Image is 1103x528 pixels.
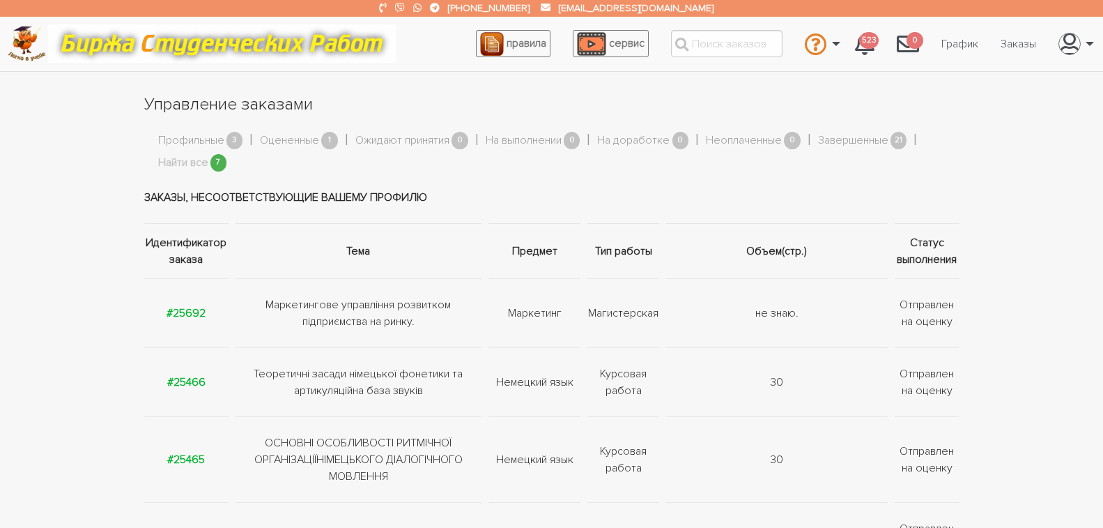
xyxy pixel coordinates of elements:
span: 7 [210,154,227,172]
a: 523 [844,25,886,63]
span: 1 [321,132,338,149]
a: #25692 [167,306,206,320]
span: 21 [890,132,907,149]
span: 3 [226,132,243,149]
td: Курсовая работа [584,348,663,417]
a: Заказы [989,31,1047,57]
a: #25466 [167,375,206,389]
td: Теоретичні засади німецької фонетики та артикуляційна база звуків [232,348,485,417]
span: правила [507,36,546,50]
a: #25465 [167,453,205,467]
a: сервис [573,30,649,57]
img: motto-12e01f5a76059d5f6a28199ef077b1f78e012cfde436ab5cf1d4517935686d32.gif [48,24,396,63]
th: Тема [232,224,485,279]
a: Найти все [158,154,208,172]
td: Отправлен на оценку [891,279,959,348]
a: Оцененные [260,132,319,150]
span: сервис [609,36,645,50]
a: На доработке [597,132,670,150]
td: Магистерская [584,279,663,348]
td: Маркетингове управління розвитком підприємства на ринку. [232,279,485,348]
img: play_icon-49f7f135c9dc9a03216cfdbccbe1e3994649169d890fb554cedf0eac35a01ba8.png [577,32,606,56]
td: Немецкий язык [485,348,584,417]
th: Статус выполнения [891,224,959,279]
a: Завершенные [818,132,888,150]
a: [EMAIL_ADDRESS][DOMAIN_NAME] [559,2,714,14]
td: ОСНОВНІ ОСОБЛИВОСТІ РИТМІЧНОЇ ОРГАНІЗАЦІЇНІМЕЦЬКОГО ДІАЛОГІЧНОГО МОВЛЕННЯ [232,417,485,503]
th: Идентификатор заказа [144,224,232,279]
th: Предмет [485,224,584,279]
td: не знаю. [663,279,890,348]
a: Профильные [158,132,224,150]
span: 0 [907,32,923,50]
a: Неоплаченные [706,132,782,150]
a: правила [476,30,550,57]
a: Ожидают принятия [355,132,449,150]
span: 523 [859,32,879,50]
a: График [930,31,989,57]
td: Курсовая работа [584,417,663,503]
a: [PHONE_NUMBER] [448,2,530,14]
span: 0 [672,132,689,149]
td: Заказы, несоответствующие вашему профилю [144,172,959,224]
th: Тип работы [584,224,663,279]
span: 0 [564,132,580,149]
td: 30 [663,417,890,503]
td: Отправлен на оценку [891,417,959,503]
a: На выполнении [486,132,562,150]
td: Отправлен на оценку [891,348,959,417]
a: 0 [886,25,930,63]
img: logo-c4363faeb99b52c628a42810ed6dfb4293a56d4e4775eb116515dfe7f33672af.png [8,26,46,61]
span: 0 [452,132,468,149]
th: Объем(стр.) [663,224,890,279]
img: agreement_icon-feca34a61ba7f3d1581b08bc946b2ec1ccb426f67415f344566775c155b7f62c.png [480,32,504,56]
td: Немецкий язык [485,417,584,503]
h1: Управление заказами [144,93,959,116]
td: 30 [663,348,890,417]
span: 0 [784,132,801,149]
td: Маркетинг [485,279,584,348]
input: Поиск заказов [671,30,782,57]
